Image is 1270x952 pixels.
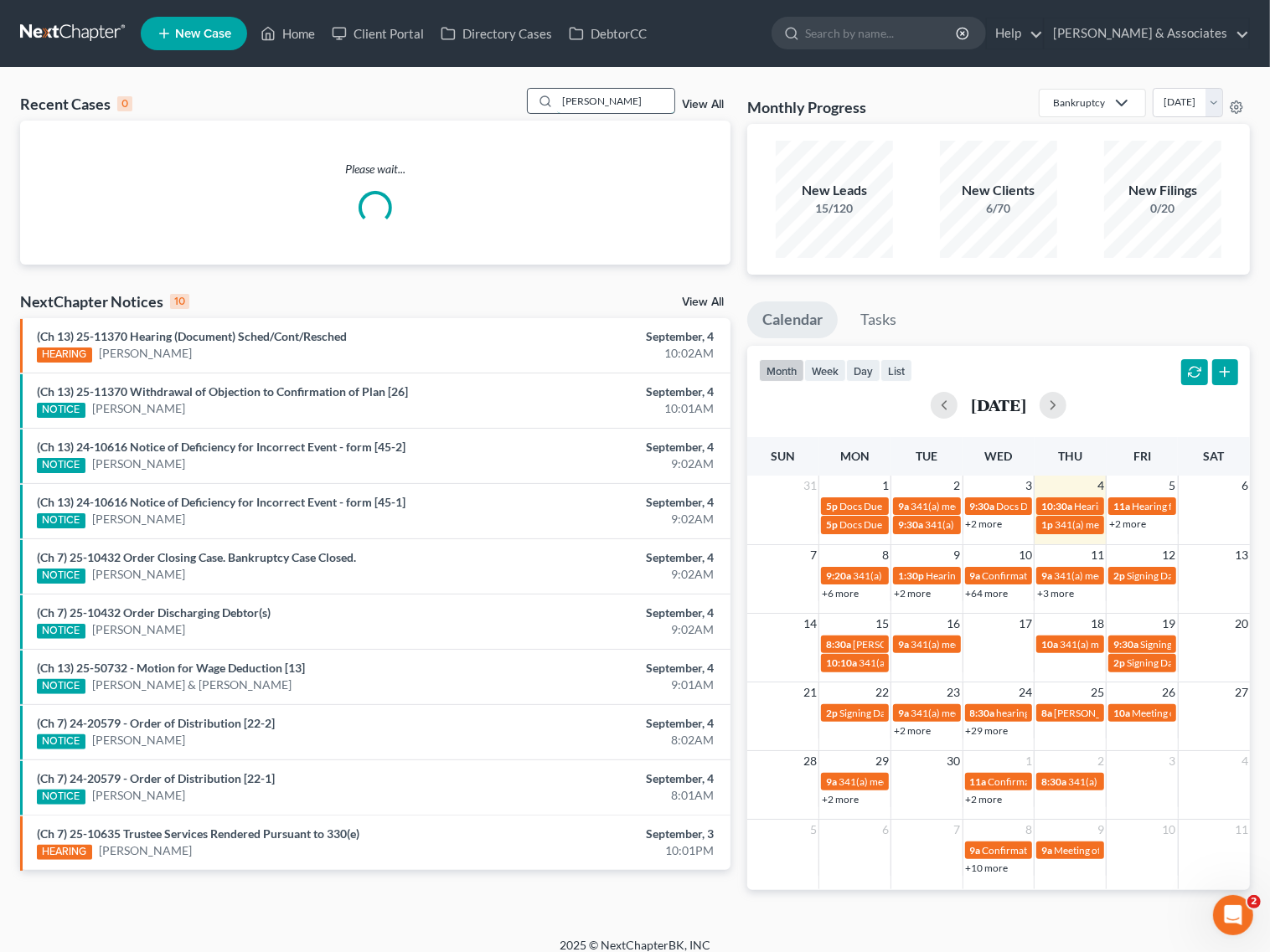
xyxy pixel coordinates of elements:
[839,518,978,531] span: Docs Due for [PERSON_NAME]
[37,495,405,509] a: (Ch 13) 24-10616 Notice of Deficiency for Incorrect Event - form [45-1]
[940,200,1057,217] div: 6/70
[759,359,804,382] button: month
[952,545,963,565] span: 9
[1096,476,1106,496] span: 4
[37,790,85,805] div: NOTICE
[252,18,323,49] a: Home
[1024,820,1034,840] span: 8
[1233,682,1250,702] span: 27
[952,476,963,496] span: 2
[846,359,880,382] button: day
[874,751,891,771] span: 29
[682,296,724,308] a: View All
[804,359,846,382] button: week
[1132,500,1262,512] span: Hearing for [PERSON_NAME]
[1096,820,1106,840] span: 9
[499,621,714,638] div: 9:02AM
[1045,18,1249,49] a: [PERSON_NAME] & Associates
[1017,614,1034,634] span: 17
[1113,569,1125,582] span: 2p
[37,845,92,860] div: HEARING
[92,566,185,583] a: [PERSON_NAME]
[880,359,912,382] button: list
[826,638,851,651] span: 8:30a
[983,569,1173,582] span: Confirmation hearing for [PERSON_NAME]
[92,732,185,749] a: [PERSON_NAME]
[1113,638,1138,651] span: 9:30a
[984,449,1012,463] span: Wed
[1060,638,1221,651] span: 341(a) meeting for [PERSON_NAME]
[880,545,891,565] span: 8
[926,569,1056,582] span: Hearing for [PERSON_NAME]
[1113,500,1130,512] span: 11a
[952,820,963,840] span: 7
[1054,707,1177,719] span: [PERSON_NAME] - Criminal
[499,732,714,749] div: 8:02AM
[1041,500,1072,512] span: 10:30a
[37,513,85,528] div: NOTICE
[499,566,714,583] div: 9:02AM
[1041,638,1058,651] span: 10a
[1068,775,1230,788] span: 341(a) meeting for [PERSON_NAME]
[839,707,1088,719] span: Signing Date for [PERSON_NAME] and [PERSON_NAME]
[499,328,714,345] div: September, 4
[966,724,1009,737] a: +29 more
[1017,682,1034,702] span: 24
[771,449,795,463] span: Sun
[37,734,85,749] div: NOTICE
[946,682,963,702] span: 23
[37,384,408,399] a: (Ch 13) 25-11370 Withdrawal of Objection to Confirmation of Plan [26]
[874,614,891,634] span: 15
[37,458,85,473] div: NOTICE
[1161,614,1178,634] span: 19
[826,500,838,512] span: 5p
[432,18,560,49] a: Directory Cases
[1213,895,1253,935] iframe: Intercom live chat
[499,455,714,472] div: 9:02AM
[499,660,714,677] div: September, 4
[970,775,987,788] span: 11a
[802,682,818,702] span: 21
[92,400,185,417] a: [PERSON_NAME]
[1058,449,1082,463] span: Thu
[966,587,1009,600] a: +64 more
[997,500,1186,512] span: Docs Due for [US_STATE][PERSON_NAME]
[853,569,1014,582] span: 341(a) meeting for [PERSON_NAME]
[20,291,189,311] div: NextChapter Notices
[1041,707,1052,719] span: 8a
[499,511,714,527] div: 9:02AM
[1204,449,1225,463] span: Sat
[946,751,963,771] span: 30
[940,181,1057,200] div: New Clients
[37,403,85,418] div: NOTICE
[499,715,714,732] div: September, 4
[880,820,891,840] span: 6
[1104,200,1221,217] div: 0/20
[1054,569,1216,582] span: 341(a) meeting for [PERSON_NAME]
[898,500,909,512] span: 9a
[1240,751,1250,771] span: 4
[874,682,891,702] span: 22
[966,517,1003,530] a: +2 more
[323,18,432,49] a: Client Portal
[499,787,714,804] div: 8:01AM
[1168,476,1178,496] span: 5
[499,383,714,400] div: September, 4
[822,587,859,600] a: +6 more
[499,549,714,566] div: September, 4
[499,400,714,417] div: 10:01AM
[1113,707,1130,719] span: 10a
[1133,449,1151,463] span: Fri
[1037,587,1074,600] a: +3 more
[802,476,818,496] span: 31
[987,18,1043,49] a: Help
[970,500,995,512] span: 9:30a
[20,94,132,114] div: Recent Cases
[808,820,818,840] span: 5
[92,787,185,804] a: [PERSON_NAME]
[37,440,405,454] a: (Ch 13) 24-10616 Notice of Deficiency for Incorrect Event - form [45-2]
[1024,476,1034,496] span: 3
[1041,775,1066,788] span: 8:30a
[826,569,851,582] span: 9:20a
[37,826,359,841] a: (Ch 7) 25-10635 Trustee Services Rendered Pursuant to 330(e)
